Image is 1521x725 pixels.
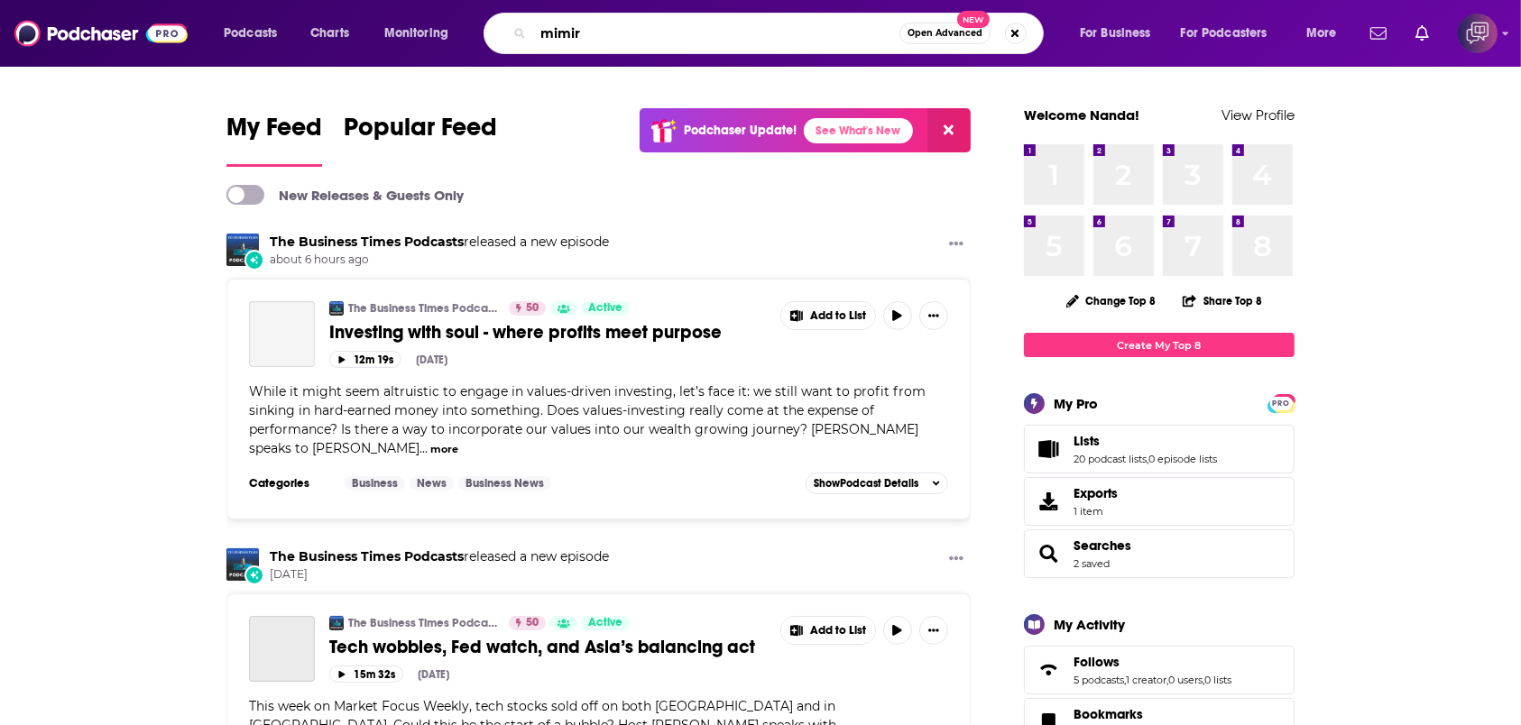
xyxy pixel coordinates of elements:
[1054,395,1098,412] div: My Pro
[1074,453,1147,465] a: 20 podcast lists
[270,567,609,583] span: [DATE]
[501,13,1061,54] div: Search podcasts, credits, & more...
[430,442,458,457] button: more
[211,19,300,48] button: open menu
[1074,433,1100,449] span: Lists
[588,614,622,632] span: Active
[372,19,472,48] button: open menu
[684,123,797,138] p: Podchaser Update!
[226,548,259,581] img: The Business Times Podcasts
[1270,396,1292,409] a: PRO
[781,302,875,329] button: Show More Button
[810,309,866,323] span: Add to List
[1148,453,1217,465] a: 0 episode lists
[908,29,982,38] span: Open Advanced
[348,301,497,316] a: The Business Times Podcasts
[410,476,454,491] a: News
[1270,397,1292,410] span: PRO
[1074,706,1143,722] span: Bookmarks
[418,668,449,681] div: [DATE]
[1074,485,1118,501] span: Exports
[416,353,447,366] div: [DATE]
[1126,674,1166,686] a: 1 creator
[249,301,315,367] a: Investing with soul - where profits meet purpose
[344,112,497,153] span: Popular Feed
[329,301,344,316] img: The Business Times Podcasts
[588,299,622,317] span: Active
[1458,14,1498,53] img: User Profile
[919,301,948,330] button: Show More Button
[1221,106,1295,124] a: View Profile
[1181,21,1267,46] span: For Podcasters
[814,477,918,490] span: Show Podcast Details
[509,616,546,630] a: 50
[244,565,264,585] div: New Episode
[1024,529,1295,578] span: Searches
[329,321,722,344] span: Investing with soul - where profits meet purpose
[1458,14,1498,53] span: Logged in as corioliscompany
[1168,674,1203,686] a: 0 users
[1074,433,1217,449] a: Lists
[1074,654,1120,670] span: Follows
[226,112,322,167] a: My Feed
[1074,557,1110,570] a: 2 saved
[329,321,768,344] a: Investing with soul - where profits meet purpose
[344,112,497,167] a: Popular Feed
[329,616,344,630] img: The Business Times Podcasts
[226,112,322,153] span: My Feed
[1024,106,1139,124] a: Welcome Nanda!
[810,624,866,638] span: Add to List
[1147,453,1148,465] span: ,
[249,476,330,491] h3: Categories
[1363,18,1394,49] a: Show notifications dropdown
[1030,489,1066,514] span: Exports
[329,351,401,368] button: 12m 19s
[1169,19,1294,48] button: open menu
[919,616,948,645] button: Show More Button
[244,250,264,270] div: New Episode
[1074,505,1118,518] span: 1 item
[804,118,913,143] a: See What's New
[270,252,609,268] span: about 6 hours ago
[581,301,630,316] a: Active
[1074,537,1131,554] a: Searches
[1030,436,1066,462] a: Lists
[533,19,899,48] input: Search podcasts, credits, & more...
[345,476,405,491] a: Business
[526,299,539,317] span: 50
[1055,289,1167,312] button: Change Top 8
[957,11,990,28] span: New
[1306,21,1337,46] span: More
[942,548,971,571] button: Show More Button
[419,440,428,456] span: ...
[226,234,259,266] a: The Business Times Podcasts
[270,548,464,564] a: The Business Times Podcasts
[329,665,403,683] button: 15m 32s
[942,234,971,256] button: Show More Button
[1054,616,1125,633] div: My Activity
[299,19,360,48] a: Charts
[1030,657,1066,683] a: Follows
[14,16,188,50] a: Podchaser - Follow, Share and Rate Podcasts
[899,23,991,44] button: Open AdvancedNew
[329,636,768,658] a: Tech wobbles, Fed watch, and Asia’s balancing act
[1074,654,1231,670] a: Follows
[1204,674,1231,686] a: 0 lists
[1024,646,1295,694] span: Follows
[1408,18,1436,49] a: Show notifications dropdown
[249,383,926,456] span: While it might seem altruistic to engage in values-driven investing, let’s face it: we still want...
[509,301,546,316] a: 50
[581,616,630,630] a: Active
[1024,477,1295,526] a: Exports
[1203,674,1204,686] span: ,
[384,21,448,46] span: Monitoring
[1182,283,1263,318] button: Share Top 8
[224,21,277,46] span: Podcasts
[1080,21,1151,46] span: For Business
[270,234,609,251] h3: released a new episode
[1166,674,1168,686] span: ,
[329,636,755,658] span: Tech wobbles, Fed watch, and Asia’s balancing act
